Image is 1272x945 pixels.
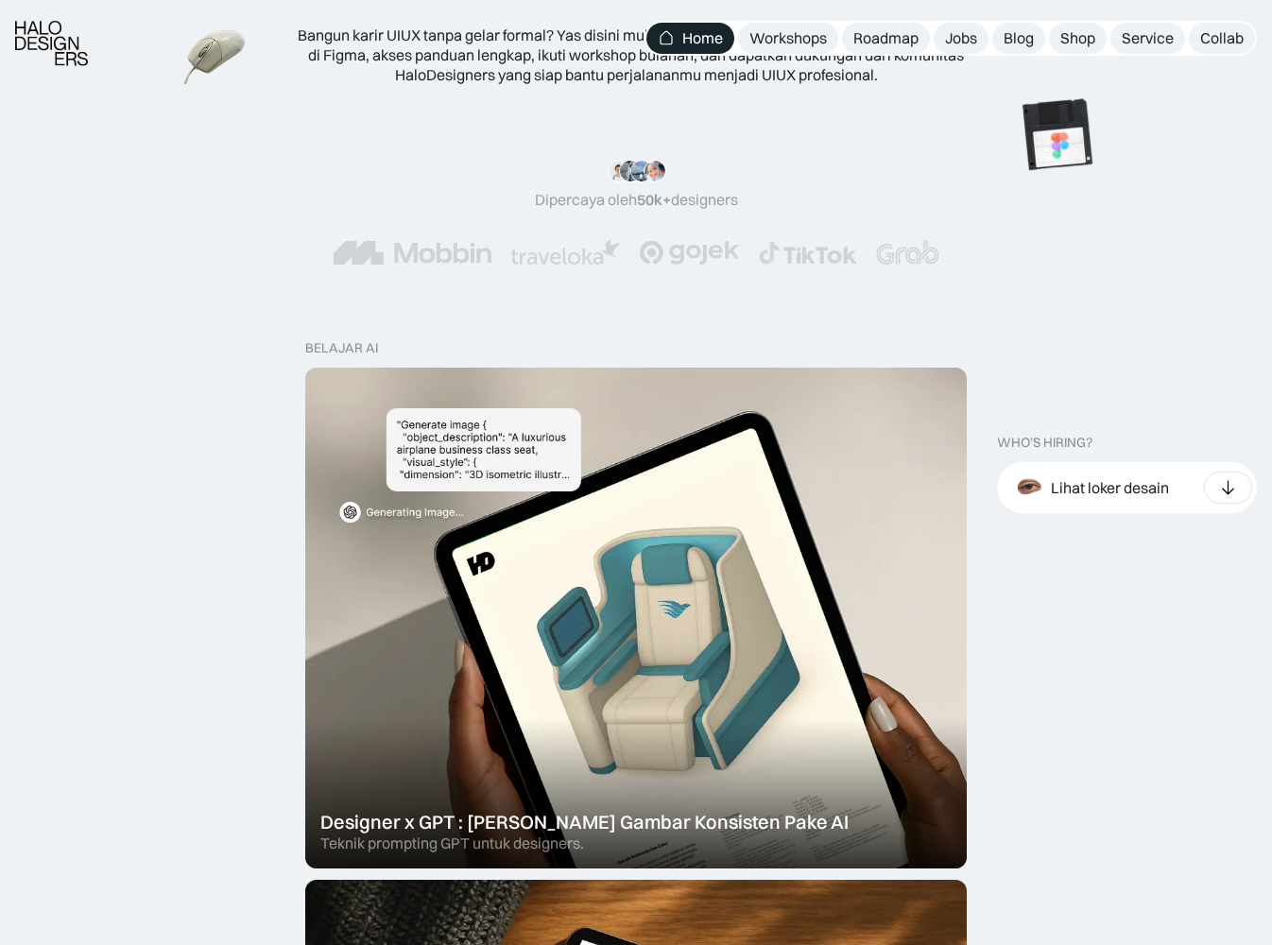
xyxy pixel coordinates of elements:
a: Roadmap [842,23,930,54]
div: Home [682,28,723,48]
div: Shop [1060,28,1095,48]
span: 50k+ [637,190,671,209]
a: Designer x GPT : [PERSON_NAME] Gambar Konsisten Pake AITeknik prompting GPT untuk designers. [305,368,967,868]
div: Blog [1004,28,1034,48]
a: Service [1110,23,1185,54]
div: Collab [1200,28,1244,48]
div: Dipercaya oleh designers [535,190,738,210]
div: WHO’S HIRING? [997,435,1092,451]
div: Service [1122,28,1174,48]
a: Workshops [738,23,838,54]
a: Jobs [934,23,988,54]
a: Blog [992,23,1045,54]
a: Collab [1189,23,1255,54]
div: Bangun karir UIUX tanpa gelar formal? Yas disini mulainya. Pelajari teori desain hingga practical... [296,26,976,84]
div: Roadmap [853,28,919,48]
div: Workshops [749,28,827,48]
a: Shop [1049,23,1107,54]
div: Jobs [945,28,977,48]
div: belajar ai [305,340,378,356]
div: Lihat loker desain [1051,478,1169,498]
a: Home [646,23,734,54]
